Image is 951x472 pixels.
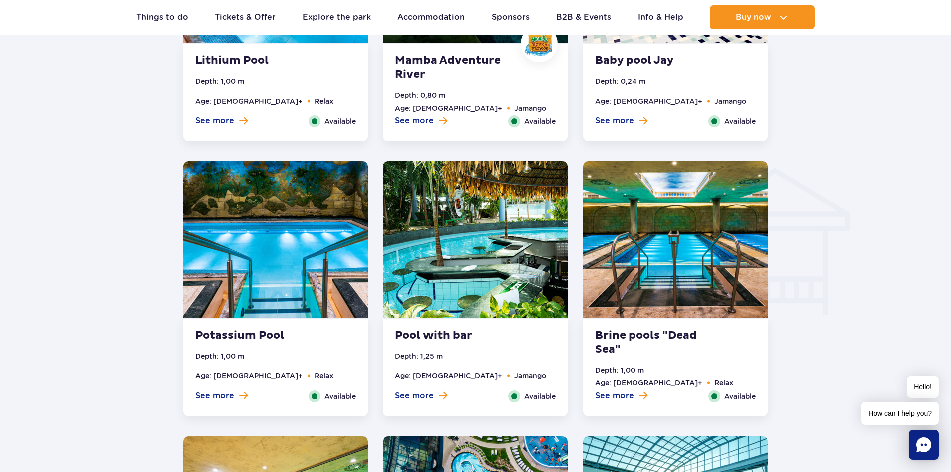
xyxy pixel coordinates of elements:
[324,116,356,127] span: Available
[595,96,702,107] li: Age: [DEMOGRAPHIC_DATA]+
[195,115,234,126] span: See more
[556,5,611,29] a: B2B & Events
[710,5,815,29] button: Buy now
[595,54,716,68] strong: Baby pool Jay
[195,115,248,126] button: See more
[395,390,434,401] span: See more
[395,329,516,343] strong: Pool with bar
[395,115,447,126] button: See more
[195,329,316,343] strong: Potassium Pool
[195,390,234,401] span: See more
[315,370,333,381] li: Relax
[724,391,756,402] span: Available
[183,161,368,318] img: Potassium Pool
[195,390,248,401] button: See more
[395,90,445,101] li: Depth: 0,80 m
[595,390,634,401] span: See more
[714,377,733,388] li: Relax
[595,76,645,87] li: Depth: 0,24 m
[595,365,644,376] li: Depth: 1,00 m
[909,430,939,460] div: Chat
[195,370,303,381] li: Age: [DEMOGRAPHIC_DATA]+
[395,370,502,381] li: Age: [DEMOGRAPHIC_DATA]+
[395,115,434,126] span: See more
[595,377,702,388] li: Age: [DEMOGRAPHIC_DATA]+
[638,5,683,29] a: Info & Help
[397,5,465,29] a: Accommodation
[195,76,244,87] li: Depth: 1,00 m
[514,370,546,381] li: Jamango
[736,13,771,22] span: Buy now
[303,5,371,29] a: Explore the park
[524,116,556,127] span: Available
[583,161,768,318] img: Baseny solankowe
[215,5,276,29] a: Tickets & Offer
[395,390,447,401] button: See more
[595,115,634,126] span: See more
[492,5,530,29] a: Sponsors
[514,103,546,114] li: Jamango
[383,161,568,318] img: Pool with bar
[315,96,333,107] li: Relax
[714,96,746,107] li: Jamango
[595,329,716,357] strong: Brine pools "Dead Sea"
[907,376,939,398] span: Hello!
[395,103,502,114] li: Age: [DEMOGRAPHIC_DATA]+
[395,351,443,362] li: Depth: 1,25 m
[724,116,756,127] span: Available
[195,54,316,68] strong: Lithium Pool
[861,402,939,425] span: How can I help you?
[195,351,244,362] li: Depth: 1,00 m
[595,115,647,126] button: See more
[136,5,188,29] a: Things to do
[595,390,647,401] button: See more
[395,54,516,82] strong: Mamba Adventure River
[524,391,556,402] span: Available
[324,391,356,402] span: Available
[195,96,303,107] li: Age: [DEMOGRAPHIC_DATA]+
